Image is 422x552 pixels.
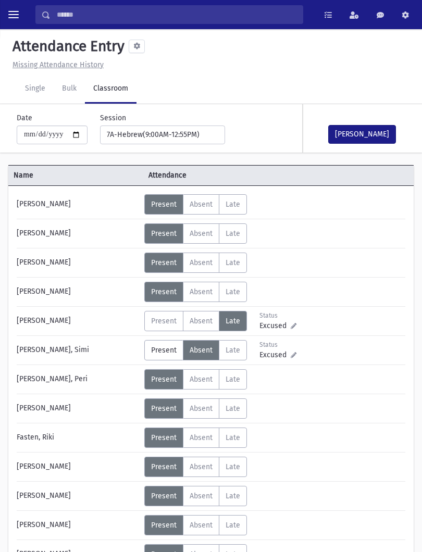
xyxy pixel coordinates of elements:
[151,258,177,267] span: Present
[226,375,240,384] span: Late
[259,349,291,360] span: Excused
[144,457,247,477] div: AttTypes
[8,37,125,55] h5: Attendance Entry
[259,311,306,320] div: Status
[190,200,213,209] span: Absent
[151,375,177,384] span: Present
[226,287,240,296] span: Late
[107,129,210,140] div: 7A-Hebrew(9:00AM-12:55PM)
[51,5,303,24] input: Search
[259,340,306,349] div: Status
[226,462,240,471] span: Late
[190,492,213,500] span: Absent
[190,375,213,384] span: Absent
[17,112,32,123] label: Date
[259,320,291,331] span: Excused
[226,492,240,500] span: Late
[226,346,240,355] span: Late
[11,428,144,448] div: Fasten, Riki
[226,317,240,325] span: Late
[11,515,144,535] div: [PERSON_NAME]
[8,170,143,181] span: Name
[11,253,144,273] div: [PERSON_NAME]
[54,74,85,104] a: Bulk
[100,112,126,123] label: Session
[144,253,247,273] div: AttTypes
[17,74,54,104] a: Single
[144,486,247,506] div: AttTypes
[190,404,213,413] span: Absent
[13,60,104,69] u: Missing Attendance History
[226,200,240,209] span: Late
[11,311,144,331] div: [PERSON_NAME]
[144,369,247,390] div: AttTypes
[11,340,144,360] div: [PERSON_NAME], Simi
[328,125,396,144] button: [PERSON_NAME]
[85,74,136,104] a: Classroom
[151,433,177,442] span: Present
[151,404,177,413] span: Present
[144,428,247,448] div: AttTypes
[226,404,240,413] span: Late
[226,229,240,238] span: Late
[151,317,177,325] span: Present
[11,486,144,506] div: [PERSON_NAME]
[143,170,380,181] span: Attendance
[11,369,144,390] div: [PERSON_NAME], Peri
[144,340,247,360] div: AttTypes
[226,433,240,442] span: Late
[4,5,23,24] button: toggle menu
[151,346,177,355] span: Present
[151,287,177,296] span: Present
[190,346,213,355] span: Absent
[11,194,144,215] div: [PERSON_NAME]
[190,258,213,267] span: Absent
[190,317,213,325] span: Absent
[151,200,177,209] span: Present
[151,229,177,238] span: Present
[144,311,247,331] div: AttTypes
[190,433,213,442] span: Absent
[151,492,177,500] span: Present
[144,398,247,419] div: AttTypes
[190,229,213,238] span: Absent
[11,282,144,302] div: [PERSON_NAME]
[11,398,144,419] div: [PERSON_NAME]
[8,60,104,69] a: Missing Attendance History
[226,258,240,267] span: Late
[144,194,247,215] div: AttTypes
[11,457,144,477] div: [PERSON_NAME]
[11,223,144,244] div: [PERSON_NAME]
[190,462,213,471] span: Absent
[151,462,177,471] span: Present
[144,223,247,244] div: AttTypes
[190,287,213,296] span: Absent
[144,282,247,302] div: AttTypes
[100,126,225,144] button: 7A-Hebrew(9:00AM-12:55PM)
